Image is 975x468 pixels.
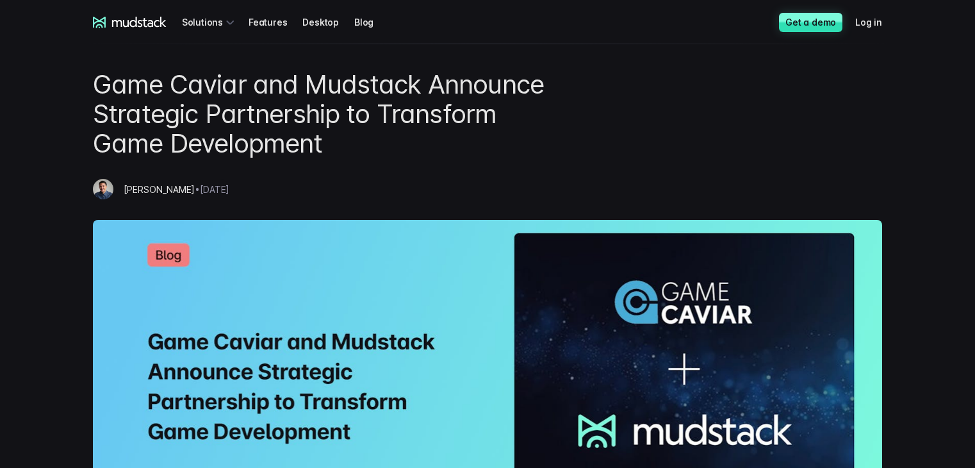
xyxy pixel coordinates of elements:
div: Solutions [182,10,238,34]
a: Blog [354,10,389,34]
h1: Game Caviar and Mudstack Announce Strategic Partnership to Transform Game Development [93,70,555,158]
a: Features [249,10,302,34]
span: • [DATE] [195,184,229,195]
span: [PERSON_NAME] [124,184,195,195]
a: mudstack logo [93,17,167,28]
a: Get a demo [779,13,842,32]
img: Josef Bell [93,179,113,199]
a: Log in [855,10,897,34]
a: Desktop [302,10,354,34]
